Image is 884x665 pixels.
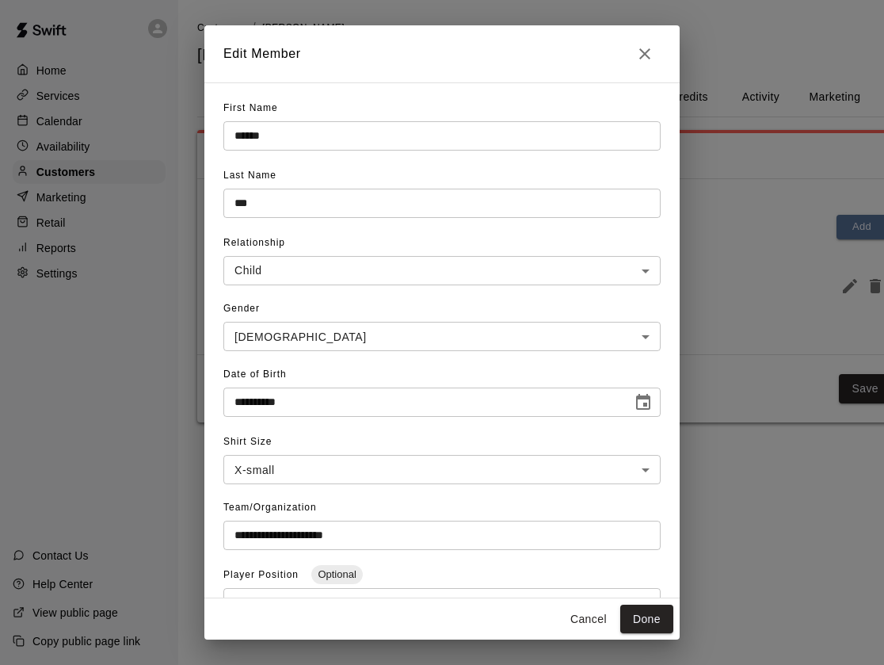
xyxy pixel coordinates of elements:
div: X-small [223,455,661,484]
span: Shirt Size [223,436,272,447]
h2: Edit Member [204,25,680,82]
button: Done [620,605,673,634]
button: Close [629,38,661,70]
span: Last Name [223,170,276,181]
button: Cancel [563,605,614,634]
span: Date of Birth [223,369,287,380]
span: Optional [311,568,362,580]
span: First Name [223,102,278,113]
span: Relationship [223,237,285,248]
div: Child [223,256,661,285]
button: Choose date, selected date is Nov 27, 2012 [627,387,659,418]
span: Gender [223,303,260,314]
span: Team/Organization [223,502,317,513]
div: [DEMOGRAPHIC_DATA] [223,322,661,351]
span: Player Position [223,569,302,580]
